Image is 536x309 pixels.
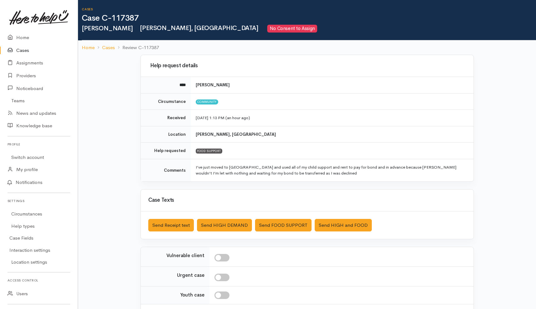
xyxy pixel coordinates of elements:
[7,140,70,149] h6: Profile
[267,25,317,33] span: No Consent to Assign
[141,93,191,110] td: Circumstance
[82,14,536,23] h1: Case C-117387
[180,291,204,299] label: Youth case
[141,159,191,181] td: Comments
[191,110,474,126] td: [DATE] 1:13 PM (an hour ago)
[115,44,159,51] li: Review C-117387
[255,219,312,232] button: Send FOOD SUPPORT
[137,24,258,32] span: [PERSON_NAME], [GEOGRAPHIC_DATA]
[196,82,230,88] b: [PERSON_NAME]
[82,44,95,51] a: Home
[148,63,466,69] h3: Help request details
[141,110,191,126] td: Received
[141,126,191,143] td: Location
[82,25,536,33] h2: [PERSON_NAME]
[82,8,536,11] h6: Cases
[315,219,372,232] button: Send HIGH and FOOD
[196,132,276,137] b: [PERSON_NAME], [GEOGRAPHIC_DATA]
[196,99,219,104] span: Community
[177,272,204,279] label: Urgent case
[197,219,252,232] button: Send HIGH DEMAND
[196,149,223,154] div: FOOD SUPPORT
[148,219,194,232] button: Send Receipt text
[191,159,474,181] td: I’ve just moved to [GEOGRAPHIC_DATA] and used all of my child support and rent to pay for bond an...
[78,40,536,55] nav: breadcrumb
[7,276,70,285] h6: Access control
[7,197,70,205] h6: Settings
[141,143,191,159] td: Help requested
[102,44,115,51] a: Cases
[148,197,466,203] h3: Case Texts
[166,252,204,259] label: Vulnerable client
